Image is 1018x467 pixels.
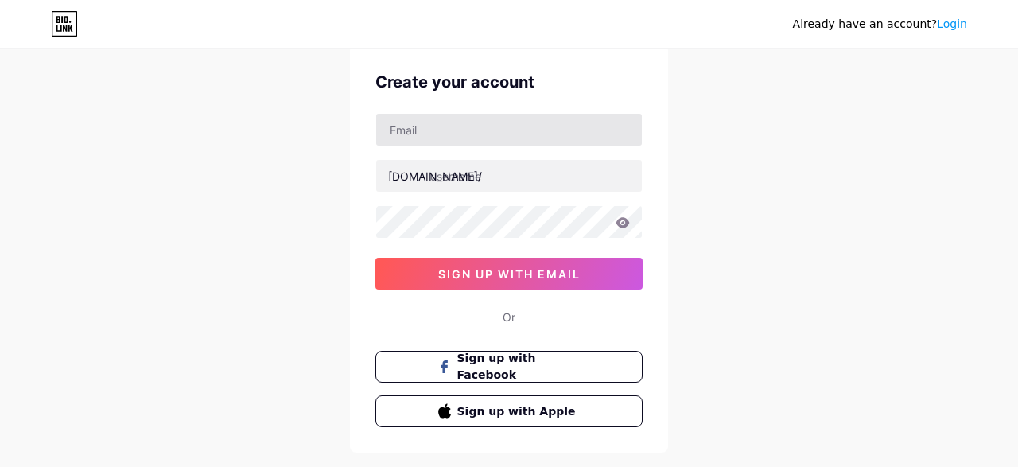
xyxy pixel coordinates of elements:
[503,309,515,325] div: Or
[438,267,581,281] span: sign up with email
[376,114,642,146] input: Email
[388,168,482,185] div: [DOMAIN_NAME]/
[375,258,643,290] button: sign up with email
[793,16,967,33] div: Already have an account?
[375,351,643,383] button: Sign up with Facebook
[457,350,581,383] span: Sign up with Facebook
[376,160,642,192] input: username
[937,18,967,30] a: Login
[375,70,643,94] div: Create your account
[457,403,581,420] span: Sign up with Apple
[375,395,643,427] button: Sign up with Apple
